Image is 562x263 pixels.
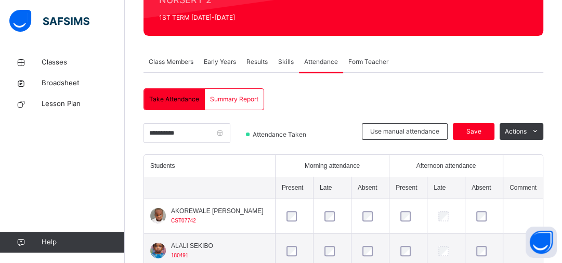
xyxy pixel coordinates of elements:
span: Results [246,57,268,67]
th: Present [275,177,313,199]
span: Early Years [204,57,236,67]
span: Classes [42,57,125,68]
span: Class Members [149,57,193,67]
span: Use manual attendance [370,127,439,136]
button: Open asap [526,227,557,258]
th: Students [144,155,275,177]
th: Present [389,177,427,199]
span: 180491 [171,253,188,258]
span: Broadsheet [42,78,125,88]
th: Absent [465,177,503,199]
span: Form Teacher [348,57,388,67]
span: Actions [505,127,527,136]
th: Absent [351,177,389,199]
span: AKOREWALE [PERSON_NAME] [171,206,264,216]
span: Attendance Taken [252,130,309,139]
span: ALALI SEKIBO [171,241,213,251]
span: 1ST TERM [DATE]-[DATE] [159,13,326,22]
span: Afternoon attendance [416,161,476,170]
th: Late [313,177,351,199]
span: Take Attendance [149,95,199,104]
span: CST07742 [171,218,196,223]
span: Morning attendance [305,161,360,170]
span: Lesson Plan [42,99,125,109]
span: Save [461,127,487,136]
span: Skills [278,57,294,67]
span: Attendance [304,57,338,67]
span: Help [42,237,124,247]
th: Late [427,177,465,199]
th: Comment [503,177,543,199]
img: safsims [9,10,89,32]
span: Summary Report [210,95,258,104]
